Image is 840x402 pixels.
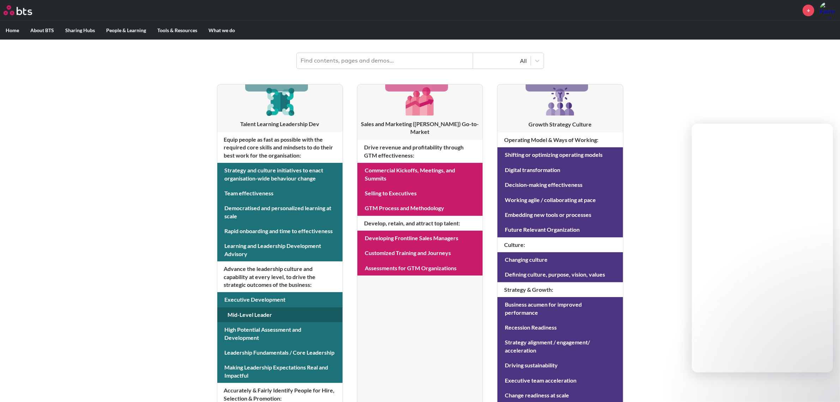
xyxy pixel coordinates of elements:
a: + [803,5,814,16]
label: Sharing Hubs [60,21,101,40]
h3: Talent Learning Leadership Dev [217,120,343,128]
div: All [477,57,527,65]
a: Go home [4,5,45,15]
h4: Equip people as fast as possible with the required core skills and mindsets to do their best work... [217,132,343,163]
h4: Advance the leadership culture and capability at every level, to drive the strategic outcomes of ... [217,261,343,292]
iframe: Intercom live chat [816,378,833,395]
label: People & Learning [101,21,152,40]
h4: Strategy & Growth : [497,282,623,297]
img: BTS Logo [4,5,32,15]
iframe: Intercom live chat [692,124,833,372]
label: What we do [203,21,241,40]
img: Katrin Mulford [820,2,836,19]
img: [object Object] [403,84,437,118]
label: Tools & Resources [152,21,203,40]
h3: Growth Strategy Culture [497,120,623,128]
h3: Sales and Marketing ([PERSON_NAME]) Go-to-Market [357,120,483,136]
a: Profile [820,2,836,19]
h4: Develop, retain, and attract top talent : [357,216,483,231]
h4: Culture : [497,237,623,252]
label: About BTS [25,21,60,40]
img: [object Object] [263,84,297,118]
h4: Drive revenue and profitability through GTM effectiveness : [357,140,483,163]
img: [object Object] [543,84,577,118]
h4: Operating Model & Ways of Working : [497,132,623,147]
input: Find contents, pages and demos... [297,53,473,69]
